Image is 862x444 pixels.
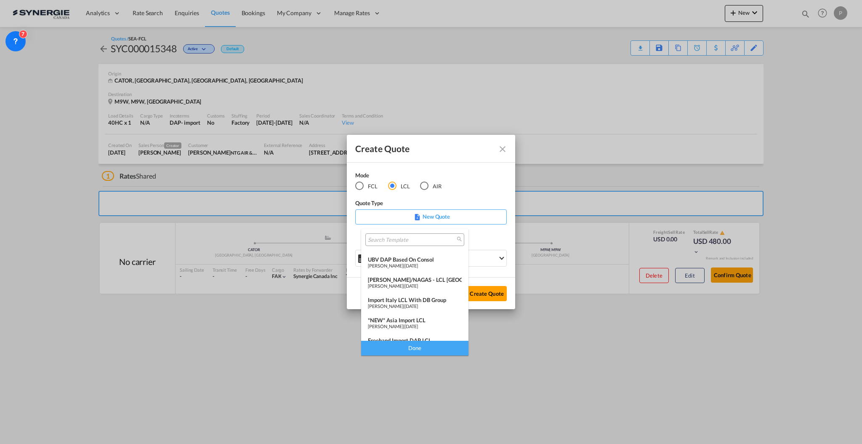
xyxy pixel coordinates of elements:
span: [PERSON_NAME] [368,303,403,309]
span: [DATE] [404,303,418,309]
span: [PERSON_NAME] [368,283,403,289]
div: Import italy LCL with DB Group [368,297,462,303]
span: [DATE] [404,263,418,268]
div: *NEW* Asia Import LCL [368,317,462,324]
div: | [368,283,462,289]
div: | [368,324,462,329]
md-icon: icon-magnify [456,236,463,242]
div: Freehand Import DAP LCL [368,337,462,344]
div: | [368,303,462,309]
span: [DATE] [404,283,418,289]
div: [PERSON_NAME]/NAGAS - LCL [GEOGRAPHIC_DATA] [368,276,462,283]
div: UBV DAP based on Consol [368,256,462,263]
div: | [368,263,462,268]
div: Done [361,341,468,356]
span: [DATE] [404,324,418,329]
span: [PERSON_NAME] [368,324,403,329]
input: Search Template [368,236,455,244]
span: [PERSON_NAME] [368,263,403,268]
